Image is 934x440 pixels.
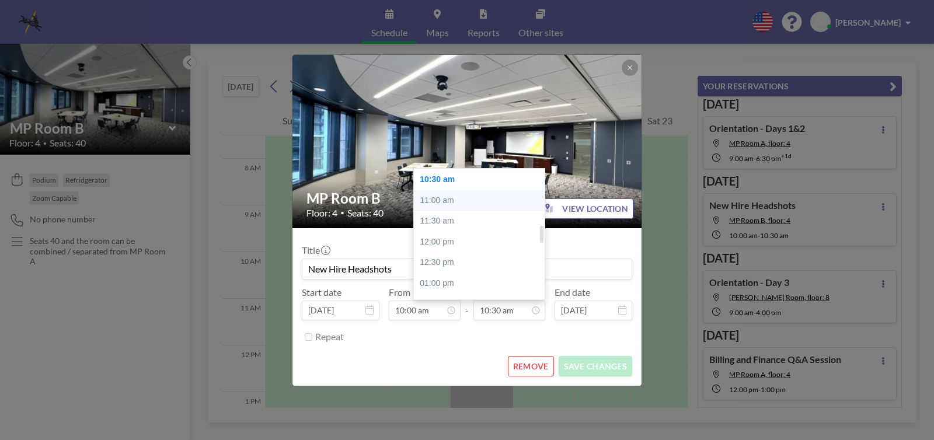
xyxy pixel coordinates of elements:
div: 11:00 am [414,190,552,211]
h2: MP Room B [306,190,629,207]
label: Repeat [315,331,344,343]
button: VIEW LOCATION [537,198,633,219]
div: 12:30 pm [414,252,552,273]
div: 01:30 pm [414,294,552,315]
span: Seats: 40 [347,207,384,219]
input: (No title) [302,259,632,279]
div: 12:00 pm [414,232,552,253]
label: Start date [302,287,341,298]
label: End date [555,287,590,298]
label: Title [302,245,329,256]
span: Floor: 4 [306,207,337,219]
img: 537.JPEG [292,10,643,273]
span: • [340,208,344,217]
div: 11:30 am [414,211,552,232]
button: SAVE CHANGES [559,356,632,376]
label: From [389,287,410,298]
div: 01:00 pm [414,273,552,294]
span: - [465,291,469,316]
div: 10:30 am [414,169,552,190]
button: REMOVE [508,356,554,376]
